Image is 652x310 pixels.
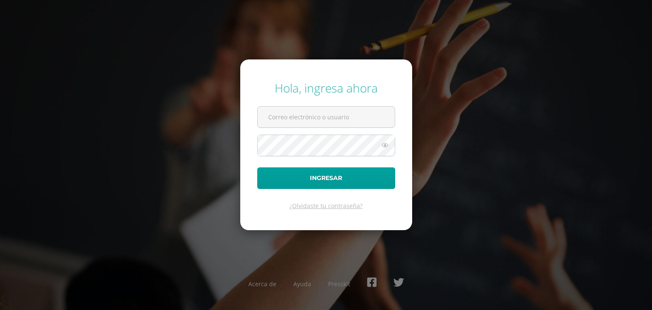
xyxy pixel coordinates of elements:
input: Correo electrónico o usuario [258,107,395,127]
button: Ingresar [257,167,395,189]
div: Hola, ingresa ahora [257,80,395,96]
a: Presskit [328,280,350,288]
a: Acerca de [248,280,276,288]
a: Ayuda [293,280,311,288]
a: ¿Olvidaste tu contraseña? [289,202,363,210]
